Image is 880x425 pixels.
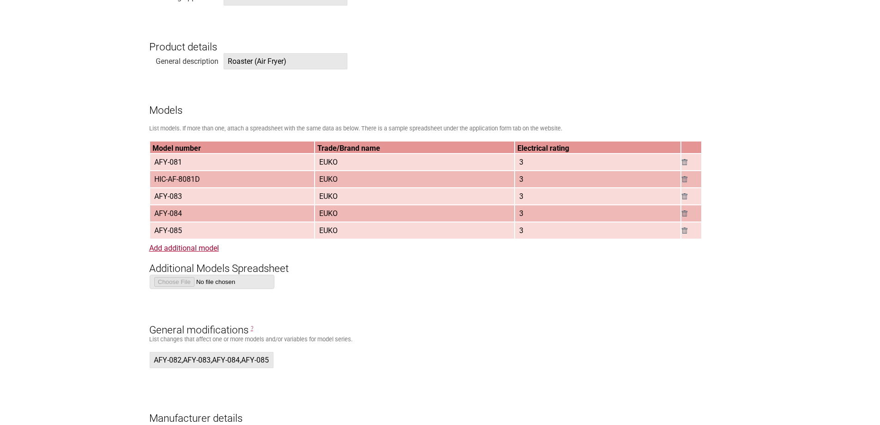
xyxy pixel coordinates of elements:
[149,396,731,424] h3: Manufacturer details
[149,336,352,343] small: List changes that affect one or more models and/or variables for model series.
[151,206,186,221] span: AFY-084
[316,154,341,170] span: EUKO
[515,142,680,153] th: Electrical rating
[251,325,253,332] span: General Modifications are changes that affect one or more models. E.g. Alternative brand names or...
[516,223,527,238] span: 3
[149,25,731,53] h3: Product details
[149,125,562,132] small: List models. If more than one, attach a spreadsheet with the same data as below. There is a sampl...
[682,210,687,216] img: Remove
[316,172,341,187] span: EUKO
[316,189,341,204] span: EUKO
[151,154,186,170] span: AFY-081
[149,89,731,117] h3: Models
[224,53,347,69] span: Roaster (Air Fryer)
[516,206,527,221] span: 3
[151,189,186,204] span: AFY-083
[151,223,186,238] span: AFY-085
[682,159,687,165] img: Remove
[682,228,687,234] img: Remove
[516,154,527,170] span: 3
[149,55,218,64] div: General description
[316,223,341,238] span: EUKO
[149,246,731,274] h3: Additional Models Spreadsheet
[316,206,341,221] span: EUKO
[149,308,731,336] h3: General modifications
[682,193,687,199] img: Remove
[151,172,204,187] span: HIC-AF-8081D
[682,176,687,182] img: Remove
[150,142,314,153] th: Model number
[315,142,514,153] th: Trade/Brand name
[150,352,273,368] span: AFY-082,AFY-083,AFY-084,AFY-085
[516,189,527,204] span: 3
[516,172,527,187] span: 3
[149,244,219,253] a: Add additional model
